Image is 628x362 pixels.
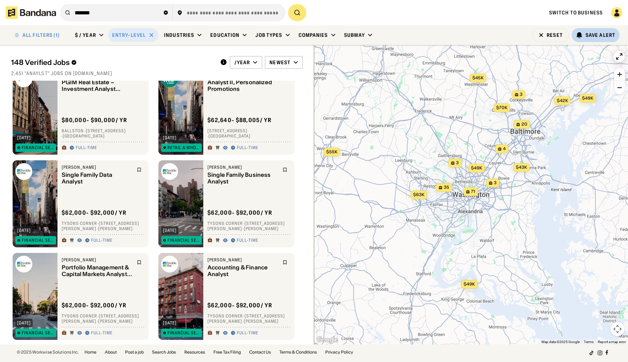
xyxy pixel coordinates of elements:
div: [DATE] [163,228,177,233]
div: Full-time [91,330,112,336]
img: Freddie Mac logo [161,163,178,180]
div: [DATE] [17,136,31,140]
span: $42k [557,98,568,103]
div: 2,451 "ANAYLST" jobs on [DOMAIN_NAME] [11,70,303,76]
div: Full-time [237,238,258,243]
div: Entry-Level [112,32,146,38]
div: Portfolio Management & Capital Markets Analyst - Quant [62,264,132,277]
span: 3 [520,92,523,98]
a: Report a map error [598,340,626,344]
div: Subway [344,32,365,38]
div: Tysons Corner · [STREET_ADDRESS][PERSON_NAME] · [PERSON_NAME] [62,221,144,232]
img: Freddie Mac logo [15,256,32,273]
div: Financial Services [22,331,54,335]
a: Search Jobs [152,350,176,354]
div: Tysons Corner · [STREET_ADDRESS][PERSON_NAME] · [PERSON_NAME] [207,313,290,324]
span: 35 [444,185,449,190]
a: Home [84,350,96,354]
span: 20 [521,121,527,127]
div: [DATE] [163,321,177,325]
span: Map data ©2025 Google [541,340,580,344]
div: [DATE] [17,228,31,233]
span: 4 [503,146,506,152]
div: Industries [164,32,194,38]
a: Resources [184,350,205,354]
a: Post a job [125,350,144,354]
span: $49k [471,165,482,170]
div: Accounting & Finance Analyst [207,264,278,277]
div: © 2025 Workwise Solutions Inc. [17,350,79,354]
div: PGIM Real Estate – Investment Analyst ([GEOGRAPHIC_DATA], [GEOGRAPHIC_DATA]/[GEOGRAPHIC_DATA], [G... [62,79,132,92]
img: Google [316,335,339,344]
span: $43k [516,165,527,170]
div: [STREET_ADDRESS] · [GEOGRAPHIC_DATA] [207,128,290,139]
div: $ 62,640 - $88,005 / yr [207,116,272,124]
div: Financial Services [168,238,200,242]
div: Single Family Data Analyst [62,172,132,185]
div: Tysons Corner · [STREET_ADDRESS][PERSON_NAME] · [PERSON_NAME] [207,221,290,232]
a: Contact Us [249,350,271,354]
div: [DATE] [163,136,177,140]
div: $ 62,000 - $92,000 / yr [62,302,127,309]
span: 71 [471,189,475,195]
div: [PERSON_NAME] [62,257,132,263]
div: $ 62,000 - $92,000 / yr [62,209,127,216]
div: Newest [269,59,291,66]
div: grid [11,81,303,344]
div: Full-time [237,330,258,336]
div: 148 Verified Jobs [11,58,214,67]
div: Full-time [76,145,97,151]
a: Terms & Conditions [279,350,317,354]
div: /year [234,59,250,66]
a: Free Tax Filing [213,350,241,354]
div: Tysons Corner · [STREET_ADDRESS][PERSON_NAME] · [PERSON_NAME] [62,313,144,324]
span: $45k [472,75,484,80]
span: $63k [413,192,424,197]
div: Education [210,32,239,38]
div: Ballston · [STREET_ADDRESS] · [GEOGRAPHIC_DATA] [62,128,144,139]
span: 3 [494,180,497,186]
div: Job Types [255,32,282,38]
img: Freddie Mac logo [161,256,178,273]
div: $ 62,000 - $92,000 / yr [207,209,273,216]
div: $ 80,000 - $90,000 / yr [62,116,128,124]
div: Single Family Business Analyst [207,172,278,185]
div: $ 62,000 - $92,000 / yr [207,302,273,309]
button: Map camera controls [610,322,624,336]
a: Switch to Business [549,9,603,16]
span: $49k [464,281,475,287]
span: $49k [582,95,593,101]
div: Reset [547,33,563,38]
a: Terms (opens in new tab) [584,340,594,344]
div: Full-time [91,238,112,243]
a: Open this area in Google Maps (opens a new window) [316,335,339,344]
div: [DATE] [17,321,31,325]
div: $ / year [75,32,96,38]
div: Analyst II, Personalized Promotions [207,79,278,92]
span: $55k [326,149,337,154]
div: [PERSON_NAME] [207,257,278,263]
div: Financial Services [22,146,54,150]
div: Retail & Wholesale [168,146,200,150]
span: $70k [496,105,507,110]
div: ALL FILTERS (1) [22,33,60,38]
div: Full-time [237,145,258,151]
div: Companies [299,32,328,38]
div: Financial Services [168,331,200,335]
a: About [105,350,117,354]
div: Save Alert [586,32,615,38]
img: Bandana logotype [6,6,56,19]
div: [PERSON_NAME] [207,165,278,170]
span: 3 [456,160,459,166]
div: [PERSON_NAME] [62,165,132,170]
a: Privacy Policy [325,350,353,354]
div: Financial Services [22,238,54,242]
img: Freddie Mac logo [15,163,32,180]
